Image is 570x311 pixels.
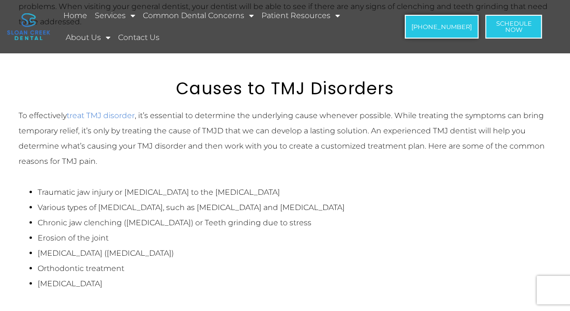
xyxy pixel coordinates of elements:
[38,246,552,261] li: [MEDICAL_DATA] ([MEDICAL_DATA])
[38,218,311,227] span: Chronic jaw clenching ([MEDICAL_DATA]) or Teeth grinding due to stress
[38,231,552,246] li: Erosion of the joint
[141,5,255,27] a: Common Dental Concerns
[496,20,531,33] span: Schedule Now
[411,24,472,30] span: [PHONE_NUMBER]
[67,111,135,120] a: treat TMJ disorder
[38,185,552,200] li: Traumatic jaw injury or [MEDICAL_DATA] to the [MEDICAL_DATA]
[7,13,50,40] img: logo
[62,5,89,27] a: Home
[405,15,479,39] a: [PHONE_NUMBER]
[19,111,67,120] span: To effectively
[38,200,552,215] li: Various types of [MEDICAL_DATA], such as [MEDICAL_DATA] and [MEDICAL_DATA]
[38,261,552,276] li: Orthodontic treatment
[260,5,341,27] a: Patient Resources
[93,5,137,27] a: Services
[19,79,552,99] h2: Causes to TMJ Disorders
[62,5,390,49] nav: Menu
[64,27,112,49] a: About Us
[38,276,552,291] li: [MEDICAL_DATA]
[19,111,545,166] span: , it’s essential to determine the underlying cause whenever possible. While treating the symptoms...
[117,27,161,49] a: Contact Us
[485,15,542,39] a: ScheduleNow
